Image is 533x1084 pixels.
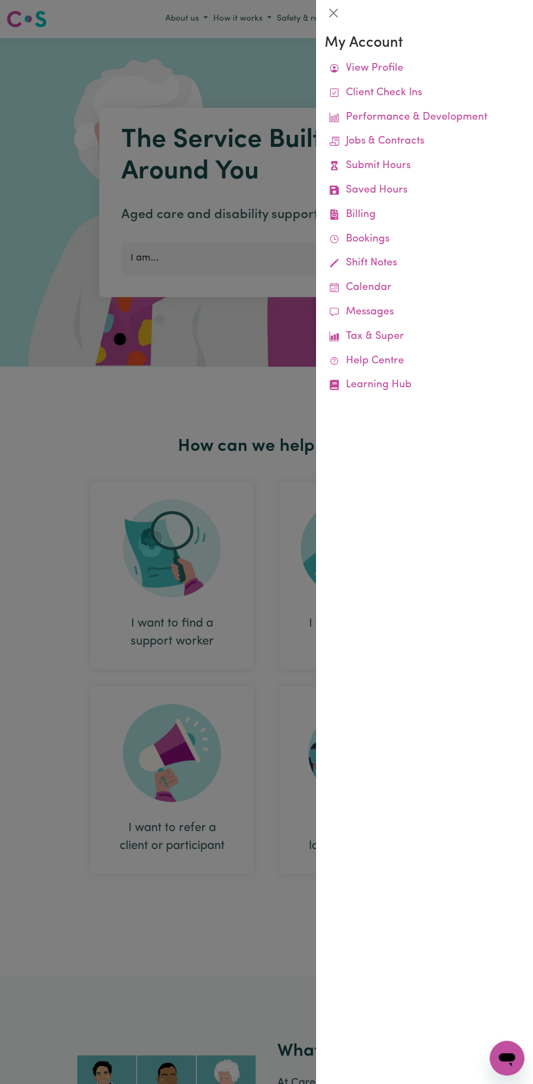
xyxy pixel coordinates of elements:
[325,129,524,154] a: Jobs & Contracts
[325,81,524,106] a: Client Check Ins
[325,203,524,227] a: Billing
[489,1040,524,1075] iframe: Button to launch messaging window
[325,154,524,178] a: Submit Hours
[325,35,524,52] h3: My Account
[325,178,524,203] a: Saved Hours
[325,4,342,22] button: Close
[325,276,524,300] a: Calendar
[325,251,524,276] a: Shift Notes
[325,373,524,398] a: Learning Hub
[325,349,524,374] a: Help Centre
[325,300,524,325] a: Messages
[325,57,524,81] a: View Profile
[325,106,524,130] a: Performance & Development
[325,227,524,252] a: Bookings
[325,325,524,349] a: Tax & Super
